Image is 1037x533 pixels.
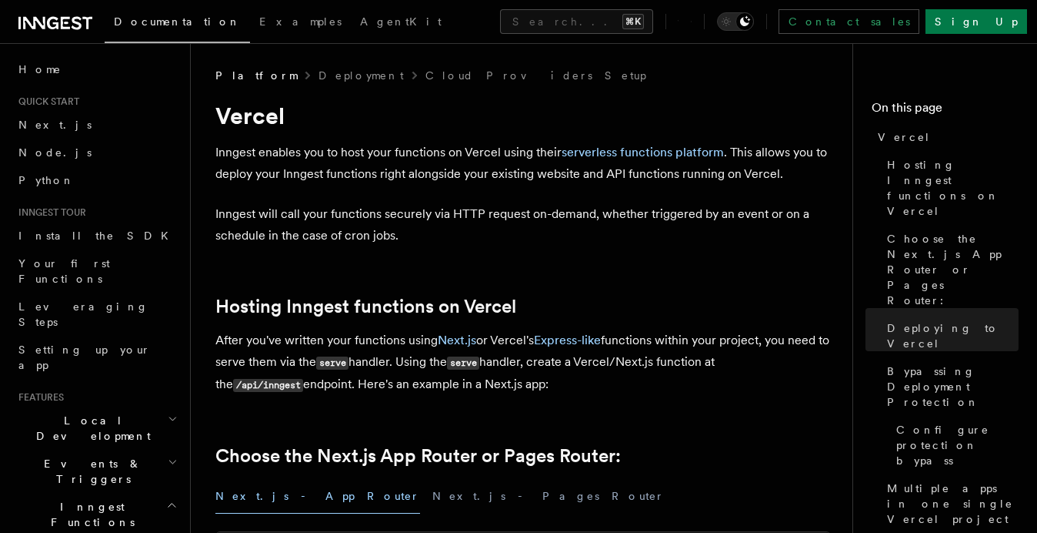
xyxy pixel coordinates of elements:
a: Choose the Next.js App Router or Pages Router: [881,225,1019,314]
a: Sign Up [925,9,1027,34]
span: Events & Triggers [12,456,168,487]
span: Vercel [878,129,931,145]
span: Bypassing Deployment Protection [887,364,1019,410]
a: Next.js [438,333,476,347]
code: serve [447,357,479,370]
a: AgentKit [351,5,451,42]
a: Deployment [318,68,404,83]
a: Choose the Next.js App Router or Pages Router: [215,445,621,467]
span: Choose the Next.js App Router or Pages Router: [887,231,1019,308]
a: Examples [250,5,351,42]
a: Documentation [105,5,250,43]
span: Multiple apps in one single Vercel project [887,481,1019,527]
span: AgentKit [360,15,442,28]
a: Hosting Inngest functions on Vercel [881,151,1019,225]
span: Next.js [18,119,92,131]
h1: Vercel [215,102,831,129]
p: Inngest will call your functions securely via HTTP request on-demand, whether triggered by an eve... [215,203,831,246]
a: Hosting Inngest functions on Vercel [215,296,516,317]
a: Bypassing Deployment Protection [881,357,1019,416]
a: serverless functions platform [562,145,724,159]
a: Cloud Providers Setup [425,68,646,83]
span: Examples [259,15,342,28]
span: Home [18,62,62,77]
code: /api/inngest [233,379,303,392]
span: Leveraging Steps [18,300,148,328]
a: Next.js [12,111,181,139]
a: Install the SDK [12,222,181,250]
span: Local Development [12,413,168,444]
span: Inngest Functions [12,499,166,530]
a: Express-like [534,333,601,347]
h4: On this page [872,99,1019,123]
span: Documentation [114,15,241,28]
button: Search...⌘K [500,9,653,34]
button: Next.js - Pages Router [432,479,665,514]
a: Multiple apps in one single Vercel project [881,474,1019,533]
span: Quick start [12,96,79,108]
span: Inngest tour [12,206,86,219]
button: Next.js - App Router [215,479,420,514]
a: Your first Functions [12,250,181,293]
a: Configure protection bypass [890,416,1019,474]
a: Setting up your app [12,336,181,379]
span: Python [18,174,75,186]
a: Vercel [872,123,1019,151]
a: Python [12,166,181,194]
p: After you've written your functions using or Vercel's functions within your project, you need to ... [215,330,831,396]
span: Your first Functions [18,257,110,285]
a: Node.js [12,139,181,166]
button: Toggle dark mode [717,12,754,31]
a: Deploying to Vercel [881,314,1019,357]
span: Features [12,391,64,404]
button: Local Development [12,407,181,450]
span: Hosting Inngest functions on Vercel [887,157,1019,219]
span: Setting up your app [18,344,151,371]
button: Events & Triggers [12,450,181,493]
a: Contact sales [779,9,919,34]
p: Inngest enables you to host your functions on Vercel using their . This allows you to deploy your... [215,142,831,185]
a: Leveraging Steps [12,293,181,336]
span: Node.js [18,146,92,159]
kbd: ⌘K [622,14,644,29]
code: serve [316,357,348,370]
span: Configure protection bypass [896,422,1019,468]
span: Install the SDK [18,230,178,242]
span: Platform [215,68,297,83]
span: Deploying to Vercel [887,320,1019,351]
a: Home [12,55,181,83]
